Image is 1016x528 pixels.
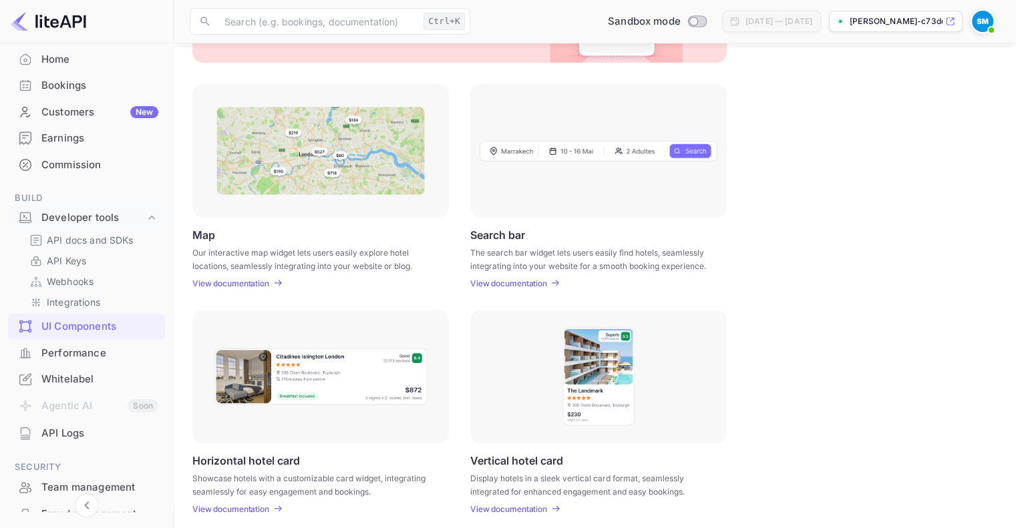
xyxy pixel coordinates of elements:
[41,210,145,226] div: Developer tools
[470,504,551,514] a: View documentation
[424,13,465,30] div: Ctrl+K
[470,228,525,241] p: Search bar
[41,78,158,93] div: Bookings
[8,206,165,230] div: Developer tools
[192,278,269,288] p: View documentation
[8,366,165,392] div: Whitelabel
[29,254,154,268] a: API Keys
[41,346,158,361] div: Performance
[8,99,165,124] a: CustomersNew
[192,246,432,270] p: Our interactive map widget lets users easily explore hotel locations, seamlessly integrating into...
[192,228,215,241] p: Map
[47,233,134,247] p: API docs and SDKs
[8,314,165,340] div: UI Components
[8,47,165,71] a: Home
[41,372,158,387] div: Whitelabel
[8,99,165,125] div: CustomersNew
[41,507,158,522] div: Fraud management
[29,274,154,288] a: Webhooks
[470,454,563,467] p: Vertical hotel card
[47,254,86,268] p: API Keys
[8,460,165,475] span: Security
[745,15,812,27] div: [DATE] — [DATE]
[41,426,158,441] div: API Logs
[470,278,547,288] p: View documentation
[8,73,165,97] a: Bookings
[470,246,710,270] p: The search bar widget lets users easily find hotels, seamlessly integrating into your website for...
[8,47,165,73] div: Home
[29,295,154,309] a: Integrations
[8,152,165,178] div: Commission
[192,472,432,496] p: Showcase hotels with a customizable card widget, integrating seamlessly for easy engagement and b...
[603,14,711,29] div: Switch to Production mode
[11,11,86,32] img: LiteAPI logo
[608,14,681,29] span: Sandbox mode
[47,274,94,288] p: Webhooks
[8,475,165,499] a: Team management
[29,233,154,247] a: API docs and SDKs
[562,326,635,427] img: Vertical hotel card Frame
[47,295,100,309] p: Integrations
[8,152,165,177] a: Commission
[8,421,165,447] div: API Logs
[470,278,551,288] a: View documentation
[192,454,300,467] p: Horizontal hotel card
[192,504,273,514] a: View documentation
[480,140,717,162] img: Search Frame
[41,480,158,495] div: Team management
[8,73,165,99] div: Bookings
[470,504,547,514] p: View documentation
[972,11,993,32] img: Sam Mwangi
[8,475,165,501] div: Team management
[24,292,160,312] div: Integrations
[8,501,165,526] a: Fraud management
[8,191,165,206] span: Build
[8,125,165,152] div: Earnings
[41,105,158,120] div: Customers
[8,125,165,150] a: Earnings
[8,340,165,365] a: Performance
[41,52,158,67] div: Home
[850,15,943,27] p: [PERSON_NAME]-c73do.[PERSON_NAME]...
[470,472,710,496] p: Display hotels in a sleek vertical card format, seamlessly integrated for enhanced engagement and...
[213,347,428,406] img: Horizontal hotel card Frame
[41,319,158,334] div: UI Components
[24,251,160,270] div: API Keys
[8,314,165,338] a: UI Components
[41,158,158,173] div: Commission
[24,272,160,291] div: Webhooks
[8,366,165,391] a: Whitelabel
[24,230,160,250] div: API docs and SDKs
[8,421,165,445] a: API Logs
[192,504,269,514] p: View documentation
[75,493,99,517] button: Collapse navigation
[192,278,273,288] a: View documentation
[130,106,158,118] div: New
[216,8,418,35] input: Search (e.g. bookings, documentation)
[41,131,158,146] div: Earnings
[216,107,425,195] img: Map Frame
[8,340,165,366] div: Performance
